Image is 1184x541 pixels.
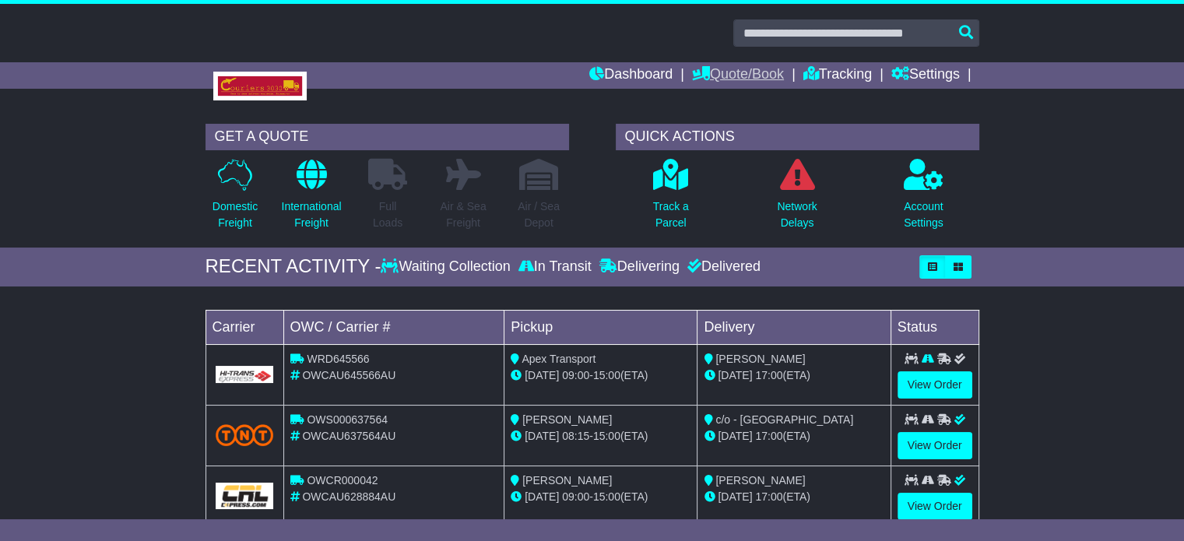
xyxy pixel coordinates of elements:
span: OWCAU628884AU [302,490,395,503]
p: International Freight [281,198,341,231]
span: OWS000637564 [307,413,388,426]
p: Track a Parcel [653,198,689,231]
span: [DATE] [525,490,559,503]
td: OWC / Carrier # [283,310,504,344]
p: Full Loads [368,198,407,231]
div: (ETA) [704,428,884,444]
a: NetworkDelays [776,158,817,240]
td: Status [891,310,978,344]
td: Delivery [697,310,891,344]
span: 17:00 [755,490,782,503]
span: [DATE] [718,430,752,442]
span: OWCAU645566AU [302,369,395,381]
a: Quote/Book [692,62,784,89]
a: AccountSettings [903,158,944,240]
div: - (ETA) [511,428,690,444]
img: TNT_Domestic.png [216,424,274,445]
span: [PERSON_NAME] [522,413,612,426]
td: Carrier [206,310,283,344]
span: WRD645566 [307,353,369,365]
span: 15:00 [593,490,620,503]
span: [PERSON_NAME] [715,353,805,365]
div: QUICK ACTIONS [616,124,979,150]
a: View Order [898,493,972,520]
div: - (ETA) [511,489,690,505]
a: DomesticFreight [212,158,258,240]
p: Air & Sea Freight [440,198,486,231]
div: Waiting Collection [381,258,514,276]
span: [PERSON_NAME] [522,474,612,487]
td: Pickup [504,310,697,344]
span: [DATE] [718,369,752,381]
a: View Order [898,432,972,459]
a: View Order [898,371,972,399]
span: 17:00 [755,430,782,442]
div: (ETA) [704,489,884,505]
p: Air / Sea Depot [518,198,560,231]
span: 15:00 [593,369,620,381]
a: InternationalFreight [280,158,342,240]
p: Domestic Freight [213,198,258,231]
span: c/o - [GEOGRAPHIC_DATA] [715,413,853,426]
a: Tracking [803,62,872,89]
span: 15:00 [593,430,620,442]
img: GetCarrierServiceLogo [216,483,274,509]
span: Apex Transport [522,353,596,365]
span: 17:00 [755,369,782,381]
p: Network Delays [777,198,817,231]
div: In Transit [515,258,596,276]
div: GET A QUOTE [206,124,569,150]
div: Delivering [596,258,683,276]
span: 08:15 [562,430,589,442]
span: 09:00 [562,369,589,381]
span: [DATE] [718,490,752,503]
span: OWCAU637564AU [302,430,395,442]
a: Dashboard [589,62,673,89]
div: (ETA) [704,367,884,384]
a: Settings [891,62,960,89]
span: [DATE] [525,430,559,442]
div: - (ETA) [511,367,690,384]
div: RECENT ACTIVITY - [206,255,381,278]
div: Delivered [683,258,761,276]
span: 09:00 [562,490,589,503]
img: GetCarrierServiceLogo [216,366,274,383]
span: [PERSON_NAME] [715,474,805,487]
span: OWCR000042 [307,474,378,487]
a: Track aParcel [652,158,690,240]
span: [DATE] [525,369,559,381]
p: Account Settings [904,198,943,231]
